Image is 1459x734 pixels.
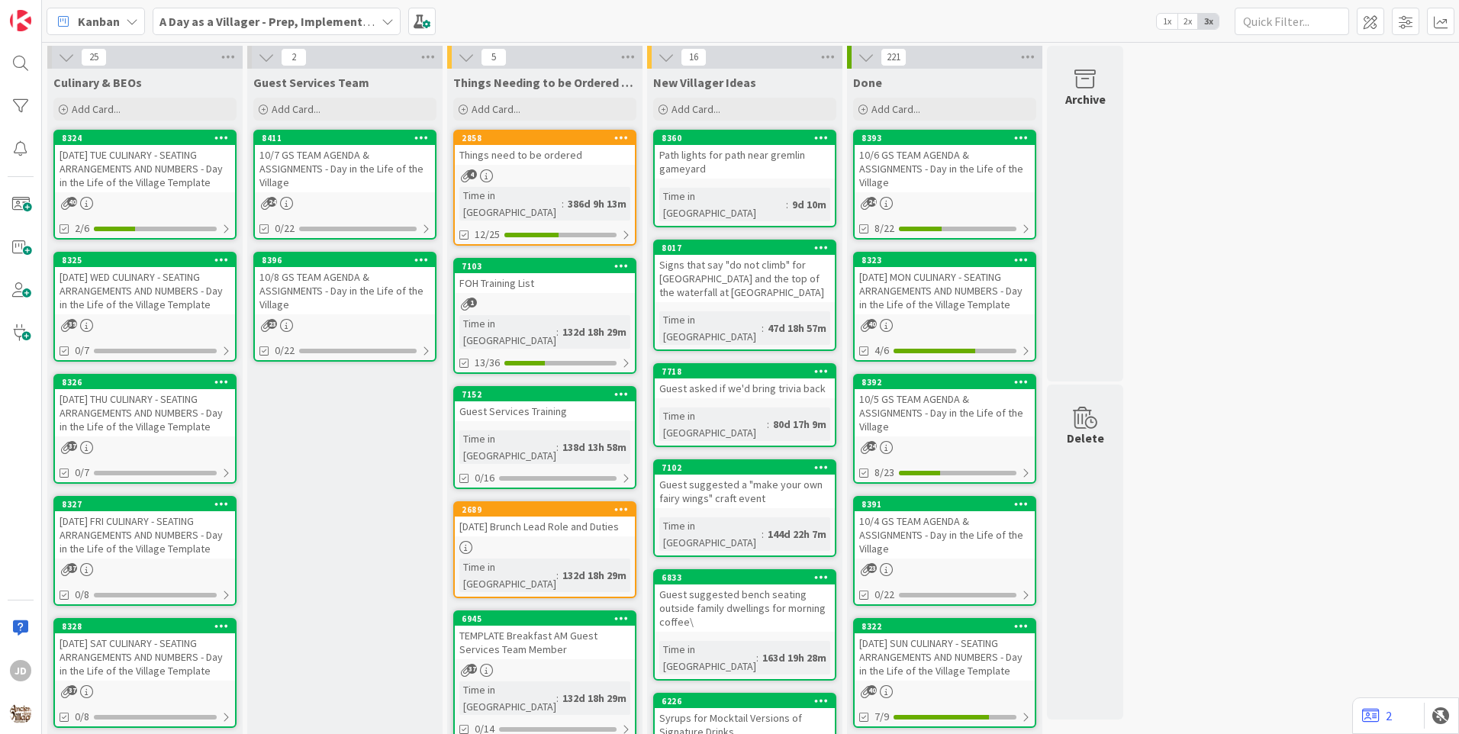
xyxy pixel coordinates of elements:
[681,48,707,66] span: 16
[562,195,564,212] span: :
[53,75,142,90] span: Culinary & BEOs
[62,133,235,143] div: 8324
[655,461,835,508] div: 7102Guest suggested a "make your own fairy wings" craft event
[75,221,89,237] span: 2/6
[55,620,235,681] div: 8328[DATE] SAT CULINARY - SEATING ARRANGEMENTS AND NUMBERS - Day in the Life of the Village Template
[62,255,235,266] div: 8325
[472,102,520,116] span: Add Card...
[467,169,477,179] span: 4
[769,416,830,433] div: 80d 17h 9m
[55,620,235,633] div: 8328
[764,320,830,336] div: 47d 18h 57m
[855,389,1035,436] div: 10/5 GS TEAM AGENDA & ASSIGNMENTS - Day in the Life of the Village
[262,133,435,143] div: 8411
[1157,14,1177,29] span: 1x
[455,626,635,659] div: TEMPLATE Breakfast AM Guest Services Team Member
[874,221,894,237] span: 8/22
[481,48,507,66] span: 5
[55,497,235,559] div: 8327[DATE] FRI CULINARY - SEATING ARRANGEMENTS AND NUMBERS - Day in the Life of the Village Template
[662,696,835,707] div: 6226
[655,461,835,475] div: 7102
[10,703,31,724] img: avatar
[55,145,235,192] div: [DATE] TUE CULINARY - SEATING ARRANGEMENTS AND NUMBERS - Day in the Life of the Village Template
[874,343,889,359] span: 4/6
[462,389,635,400] div: 7152
[455,273,635,293] div: FOH Training List
[662,133,835,143] div: 8360
[655,571,835,632] div: 6833Guest suggested bench seating outside family dwellings for morning coffee\
[767,416,769,433] span: :
[659,311,762,345] div: Time in [GEOGRAPHIC_DATA]
[55,253,235,267] div: 8325
[867,563,877,573] span: 23
[78,12,120,31] span: Kanban
[1235,8,1349,35] input: Quick Filter...
[81,48,107,66] span: 25
[855,620,1035,681] div: 8322[DATE] SUN CULINARY - SEATING ARRANGEMENTS AND NUMBERS - Day in the Life of the Village Template
[756,649,758,666] span: :
[275,221,295,237] span: 0/22
[453,75,636,90] span: Things Needing to be Ordered - PUT IN CARD, Don't make new card
[655,241,835,255] div: 8017
[255,267,435,314] div: 10/8 GS TEAM AGENDA & ASSIGNMENTS - Day in the Life of the Village
[455,388,635,401] div: 7152
[855,497,1035,559] div: 839110/4 GS TEAM AGENDA & ASSIGNMENTS - Day in the Life of the Village
[862,499,1035,510] div: 8391
[862,255,1035,266] div: 8323
[75,343,89,359] span: 0/7
[62,621,235,632] div: 8328
[55,389,235,436] div: [DATE] THU CULINARY - SEATING ARRANGEMENTS AND NUMBERS - Day in the Life of the Village Template
[788,196,830,213] div: 9d 10m
[867,319,877,329] span: 40
[855,145,1035,192] div: 10/6 GS TEAM AGENDA & ASSIGNMENTS - Day in the Life of the Village
[855,633,1035,681] div: [DATE] SUN CULINARY - SEATING ARRANGEMENTS AND NUMBERS - Day in the Life of the Village Template
[455,145,635,165] div: Things need to be ordered
[1177,14,1198,29] span: 2x
[659,407,767,441] div: Time in [GEOGRAPHIC_DATA]
[659,188,786,221] div: Time in [GEOGRAPHIC_DATA]
[55,375,235,436] div: 8326[DATE] THU CULINARY - SEATING ARRANGEMENTS AND NUMBERS - Day in the Life of the Village Template
[556,567,559,584] span: :
[655,131,835,179] div: 8360Path lights for path near gremlin gameyard
[1065,90,1106,108] div: Archive
[67,319,77,329] span: 39
[655,255,835,302] div: Signs that say "do not climb" for [GEOGRAPHIC_DATA] and the top of the waterfall at [GEOGRAPHIC_D...
[55,497,235,511] div: 8327
[72,102,121,116] span: Add Card...
[62,377,235,388] div: 8326
[874,465,894,481] span: 8/23
[855,375,1035,389] div: 8392
[459,681,556,715] div: Time in [GEOGRAPHIC_DATA]
[455,259,635,293] div: 7103FOH Training List
[862,377,1035,388] div: 8392
[556,324,559,340] span: :
[455,517,635,536] div: [DATE] Brunch Lead Role and Duties
[462,261,635,272] div: 7103
[655,131,835,145] div: 8360
[655,365,835,378] div: 7718
[559,439,630,456] div: 138d 13h 58m
[67,197,77,207] span: 40
[55,131,235,145] div: 8324
[764,526,830,542] div: 144d 22h 7m
[862,621,1035,632] div: 8322
[75,587,89,603] span: 0/8
[758,649,830,666] div: 163d 19h 28m
[459,430,556,464] div: Time in [GEOGRAPHIC_DATA]
[867,685,877,695] span: 40
[855,253,1035,314] div: 8323[DATE] MON CULINARY - SEATING ARRANGEMENTS AND NUMBERS - Day in the Life of the Village Template
[75,709,89,725] span: 0/8
[662,243,835,253] div: 8017
[67,563,77,573] span: 37
[855,620,1035,633] div: 8322
[475,227,500,243] span: 12/25
[55,267,235,314] div: [DATE] WED CULINARY - SEATING ARRANGEMENTS AND NUMBERS - Day in the Life of the Village Template
[475,470,494,486] span: 0/16
[255,145,435,192] div: 10/7 GS TEAM AGENDA & ASSIGNMENTS - Day in the Life of the Village
[855,497,1035,511] div: 8391
[467,298,477,307] span: 1
[75,465,89,481] span: 0/7
[655,365,835,398] div: 7718Guest asked if we'd bring trivia back
[67,441,77,451] span: 37
[655,584,835,632] div: Guest suggested bench seating outside family dwellings for morning coffee\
